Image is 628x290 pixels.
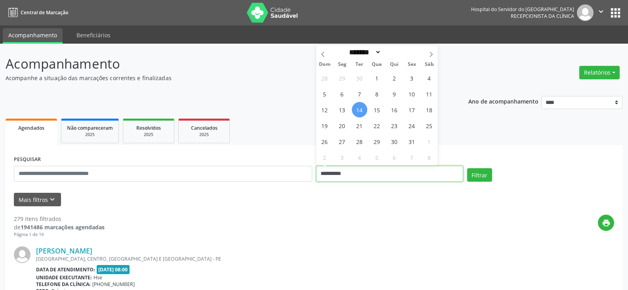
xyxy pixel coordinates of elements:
[36,255,495,262] div: [GEOGRAPHIC_DATA], CENTRO, [GEOGRAPHIC_DATA] E [GEOGRAPHIC_DATA] - PE
[14,193,61,207] button: Mais filtroskeyboard_arrow_down
[369,86,385,102] span: Outubro 8, 2025
[14,246,31,263] img: img
[369,134,385,149] span: Outubro 29, 2025
[352,86,367,102] span: Outubro 7, 2025
[594,4,609,21] button: 
[94,274,102,281] span: Hse
[18,125,44,131] span: Agendados
[404,70,420,86] span: Outubro 3, 2025
[14,154,41,166] label: PESQUISAR
[381,48,407,56] input: Year
[404,150,420,165] span: Novembro 7, 2025
[422,70,437,86] span: Outubro 4, 2025
[404,118,420,133] span: Outubro 24, 2025
[347,48,382,56] select: Month
[387,86,402,102] span: Outubro 9, 2025
[387,70,402,86] span: Outubro 2, 2025
[334,70,350,86] span: Setembro 29, 2025
[333,62,351,67] span: Seg
[14,215,105,223] div: 279 itens filtrados
[316,62,334,67] span: Dom
[67,132,113,138] div: 2025
[317,102,332,117] span: Outubro 12, 2025
[422,134,437,149] span: Novembro 1, 2025
[36,266,95,273] b: Data de atendimento:
[129,132,168,138] div: 2025
[21,9,68,16] span: Central de Marcação
[317,134,332,149] span: Outubro 26, 2025
[404,134,420,149] span: Outubro 31, 2025
[36,274,92,281] b: Unidade executante:
[597,7,605,16] i: 
[6,74,437,82] p: Acompanhe a situação das marcações correntes e finalizadas
[191,125,218,131] span: Cancelados
[6,6,68,19] a: Central de Marcação
[387,150,402,165] span: Novembro 6, 2025
[334,86,350,102] span: Outubro 6, 2025
[352,70,367,86] span: Setembro 30, 2025
[352,102,367,117] span: Outubro 14, 2025
[71,28,116,42] a: Beneficiários
[317,86,332,102] span: Outubro 5, 2025
[598,215,614,231] button: print
[36,281,91,288] b: Telefone da clínica:
[334,150,350,165] span: Novembro 3, 2025
[334,102,350,117] span: Outubro 13, 2025
[511,13,574,19] span: Recepcionista da clínica
[184,132,224,138] div: 2025
[48,195,57,204] i: keyboard_arrow_down
[14,231,105,238] div: Página 1 de 19
[609,6,622,20] button: apps
[97,265,130,274] span: [DATE] 08:00
[422,118,437,133] span: Outubro 25, 2025
[369,70,385,86] span: Outubro 1, 2025
[579,66,620,79] button: Relatórios
[67,125,113,131] span: Não compareceram
[317,70,332,86] span: Setembro 28, 2025
[387,134,402,149] span: Outubro 30, 2025
[404,86,420,102] span: Outubro 10, 2025
[317,150,332,165] span: Novembro 2, 2025
[403,62,420,67] span: Sex
[602,219,611,227] i: print
[404,102,420,117] span: Outubro 17, 2025
[21,223,105,231] strong: 1941486 marcações agendadas
[352,150,367,165] span: Novembro 4, 2025
[420,62,438,67] span: Sáb
[422,102,437,117] span: Outubro 18, 2025
[36,246,92,255] a: [PERSON_NAME]
[468,96,538,106] p: Ano de acompanhamento
[334,118,350,133] span: Outubro 20, 2025
[577,4,594,21] img: img
[369,150,385,165] span: Novembro 5, 2025
[422,86,437,102] span: Outubro 11, 2025
[387,118,402,133] span: Outubro 23, 2025
[352,118,367,133] span: Outubro 21, 2025
[369,102,385,117] span: Outubro 15, 2025
[317,118,332,133] span: Outubro 19, 2025
[471,6,574,13] div: Hospital do Servidor do [GEOGRAPHIC_DATA]
[92,281,135,288] span: [PHONE_NUMBER]
[369,118,385,133] span: Outubro 22, 2025
[352,134,367,149] span: Outubro 28, 2025
[14,223,105,231] div: de
[6,54,437,74] p: Acompanhamento
[136,125,161,131] span: Resolvidos
[368,62,386,67] span: Qua
[387,102,402,117] span: Outubro 16, 2025
[422,150,437,165] span: Novembro 8, 2025
[351,62,368,67] span: Ter
[386,62,403,67] span: Qui
[3,28,63,44] a: Acompanhamento
[334,134,350,149] span: Outubro 27, 2025
[467,168,492,182] button: Filtrar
